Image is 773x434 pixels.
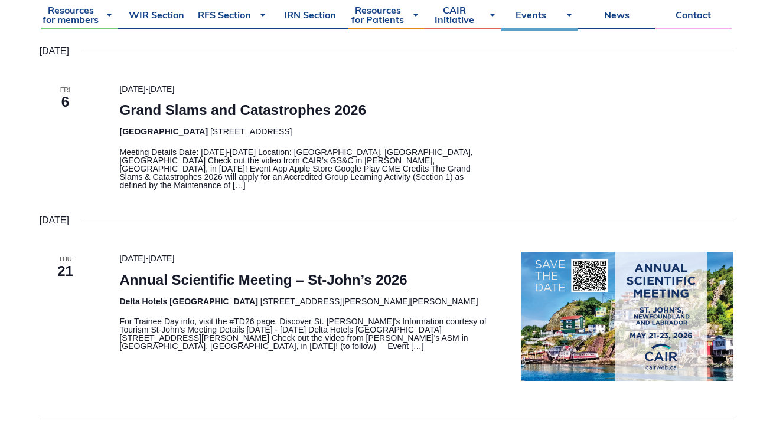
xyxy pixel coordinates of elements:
p: Meeting Details Date: [DATE]-[DATE] Location: [GEOGRAPHIC_DATA], [GEOGRAPHIC_DATA], [GEOGRAPHIC_D... [119,148,492,189]
span: 6 [40,92,92,112]
time: - [119,254,174,263]
a: Grand Slams and Catastrophes 2026 [119,102,366,119]
a: Annual Scientific Meeting – St-John’s 2026 [119,272,407,288]
span: Thu [40,254,92,264]
span: [STREET_ADDRESS][PERSON_NAME][PERSON_NAME] [260,297,478,306]
span: [GEOGRAPHIC_DATA] [119,127,208,136]
div: List of Events [40,44,734,382]
time: - [119,84,174,94]
p: For Trainee Day info, visit the #TD26 page. Discover St. [PERSON_NAME]'s Information courtesy of ... [119,317,492,350]
span: [DATE] [148,84,174,94]
span: [STREET_ADDRESS] [210,127,292,136]
span: [DATE] [148,254,174,263]
span: [DATE] [119,254,145,263]
span: [DATE] [119,84,145,94]
span: 21 [40,261,92,281]
span: Delta Hotels [GEOGRAPHIC_DATA] [119,297,257,306]
img: Capture d’écran 2025-06-06 150827 [521,252,733,381]
time: [DATE] [40,213,69,228]
time: [DATE] [40,44,69,59]
span: Fri [40,85,92,95]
